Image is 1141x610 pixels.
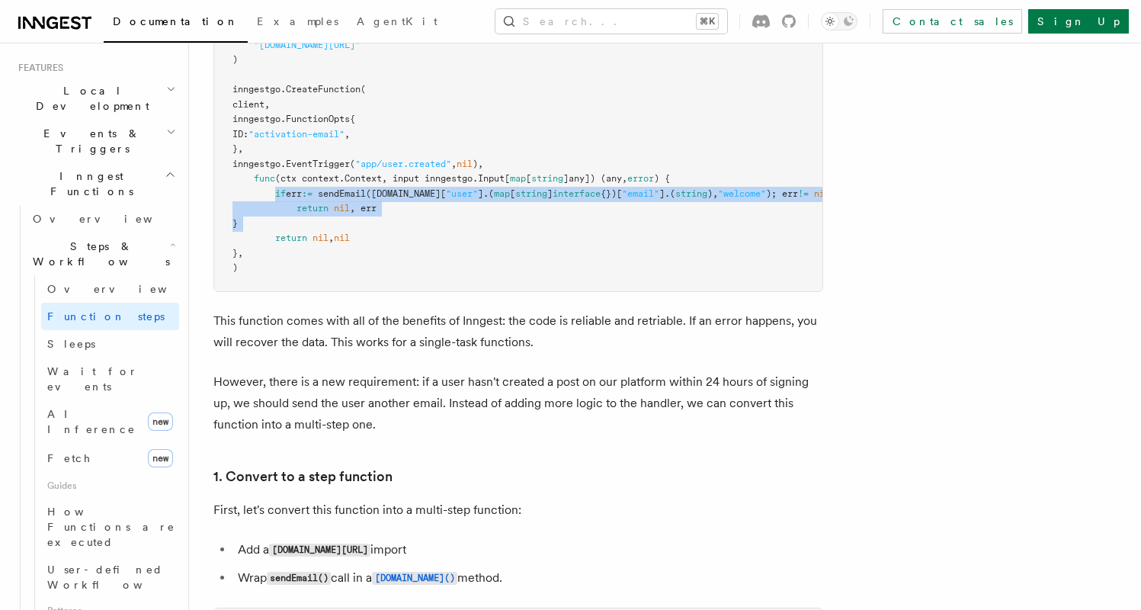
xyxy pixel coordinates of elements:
[357,15,437,27] span: AgentKit
[213,499,823,521] p: First, let's convert this function into a multi-step function:
[553,188,601,199] span: interface
[12,62,63,74] span: Features
[1028,9,1129,34] a: Sign Up
[451,159,457,169] span: ,
[457,159,473,169] span: nil
[232,159,286,169] span: inngestgo.
[372,570,457,585] a: [DOMAIN_NAME]()
[675,188,707,199] span: string
[446,188,478,199] span: "user"
[232,262,238,273] span: )
[494,188,510,199] span: map
[348,5,447,41] a: AgentKit
[47,338,95,350] span: Sleeps
[296,203,329,213] span: return
[286,84,361,95] span: CreateFunction
[232,248,243,258] span: },
[148,449,173,467] span: new
[248,129,345,140] span: "activation-email"
[355,159,451,169] span: "app/user.created"
[275,188,286,199] span: if
[366,188,446,199] span: ([DOMAIN_NAME][
[232,143,243,154] span: },
[254,40,361,50] span: "[DOMAIN_NAME][URL]"
[350,203,377,213] span: , err
[232,218,238,229] span: }
[213,466,393,487] a: 1. Convert to a step function
[627,173,654,184] span: error
[697,14,718,29] kbd: ⌘K
[718,188,766,199] span: "welcome"
[267,572,331,585] code: sendEmail()
[27,239,170,269] span: Steps & Workflows
[27,205,179,233] a: Overview
[232,54,238,65] span: )
[41,443,179,474] a: Fetchnew
[275,173,510,184] span: (ctx context.Context, input inngestgo.Input[
[254,173,275,184] span: func
[47,310,165,323] span: Function steps
[350,159,355,169] span: (
[547,188,553,199] span: ]
[318,188,366,199] span: sendEmail
[12,83,166,114] span: Local Development
[275,233,307,243] span: return
[41,400,179,443] a: AI Inferencenew
[563,173,627,184] span: ]any]) (any,
[257,15,338,27] span: Examples
[47,408,136,435] span: AI Inference
[12,77,179,120] button: Local Development
[510,173,526,184] span: map
[707,188,718,199] span: ),
[47,365,138,393] span: Wait for events
[286,159,350,169] span: EventTrigger
[12,162,179,205] button: Inngest Functions
[12,126,166,156] span: Events & Triggers
[232,114,355,124] span: inngestgo.FunctionOpts{
[41,303,179,330] a: Function steps
[232,84,286,95] span: inngestgo.
[47,452,91,464] span: Fetch
[12,169,165,199] span: Inngest Functions
[883,9,1022,34] a: Contact sales
[654,173,670,184] span: ) {
[47,563,184,591] span: User-defined Workflows
[526,173,531,184] span: [
[531,173,563,184] span: string
[232,99,270,110] span: client,
[510,188,515,199] span: [
[41,358,179,400] a: Wait for events
[233,539,823,561] li: Add a import
[345,129,350,140] span: ,
[41,556,179,599] a: User-defined Workflows
[515,188,547,199] span: string
[33,213,190,225] span: Overview
[473,159,483,169] span: ),
[798,188,809,199] span: !=
[372,572,457,585] code: [DOMAIN_NAME]()
[766,188,798,199] span: ); err
[213,371,823,435] p: However, there is a new requirement: if a user hasn't created a post on our platform within 24 ho...
[104,5,248,43] a: Documentation
[248,5,348,41] a: Examples
[41,498,179,556] a: How Functions are executed
[312,233,329,243] span: nil
[148,413,173,431] span: new
[41,275,179,303] a: Overview
[821,12,857,30] button: Toggle dark mode
[113,15,239,27] span: Documentation
[47,506,175,548] span: How Functions are executed
[601,188,622,199] span: {})[
[12,120,179,162] button: Events & Triggers
[41,474,179,498] span: Guides
[478,188,494,199] span: ].(
[47,283,204,295] span: Overview
[302,188,312,199] span: :=
[814,188,830,199] span: nil
[232,129,248,140] span: ID:
[361,84,366,95] span: (
[233,567,823,589] li: Wrap call in a method.
[495,9,727,34] button: Search...⌘K
[269,544,370,557] code: [DOMAIN_NAME][URL]
[213,310,823,353] p: This function comes with all of the benefits of Inngest: the code is reliable and retriable. If a...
